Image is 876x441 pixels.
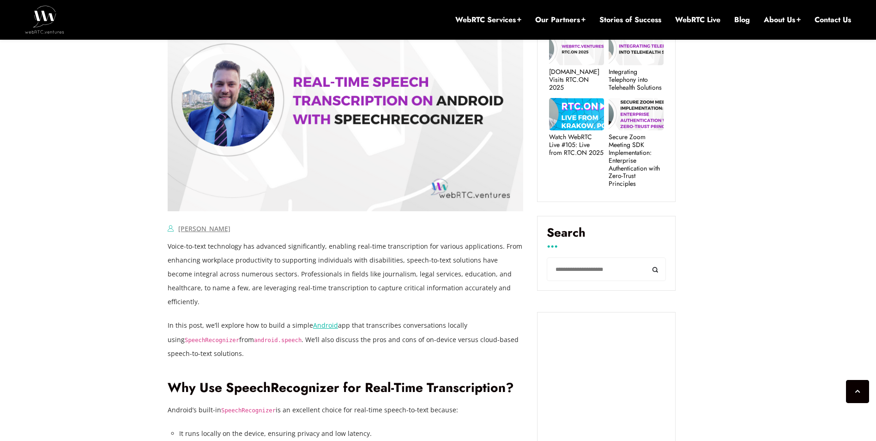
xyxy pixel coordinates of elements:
[599,15,661,25] a: Stories of Success
[313,321,338,330] a: Android
[179,427,523,441] li: It runs locally on the device, ensuring privacy and low latency.
[609,68,664,91] a: Integrating Telephony into Telehealth Solutions
[535,15,586,25] a: Our Partners
[645,257,666,281] button: Search
[609,133,664,188] a: Secure Zoom Meeting SDK Implementation: Enterprise Authentication with Zero-Trust Principles
[168,318,523,360] p: In this post, we’ll explore how to build a simple app that transcribes conversations locally usin...
[455,15,521,25] a: WebRTC Services
[254,337,302,343] code: android.speech
[764,15,801,25] a: About Us
[185,337,239,343] code: SpeechRecognizer
[549,133,604,156] a: Watch WebRTC Live #105: Live from RTC.ON 2025
[25,6,64,33] img: WebRTC.ventures
[675,15,720,25] a: WebRTC Live
[221,407,276,414] code: SpeechRecognizer
[168,380,523,396] h2: Why Use SpeechRecognizer for Real-Time Transcription?
[178,224,230,233] a: [PERSON_NAME]
[168,239,523,309] p: Voice-to-text technology has advanced significantly, enabling real-time transcription for various...
[547,226,666,247] label: Search
[815,15,851,25] a: Contact Us
[168,403,523,417] p: Android’s built-in is an excellent choice for real-time speech-to-text because:
[549,68,604,91] a: [DOMAIN_NAME] Visits RTC.ON 2025
[734,15,750,25] a: Blog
